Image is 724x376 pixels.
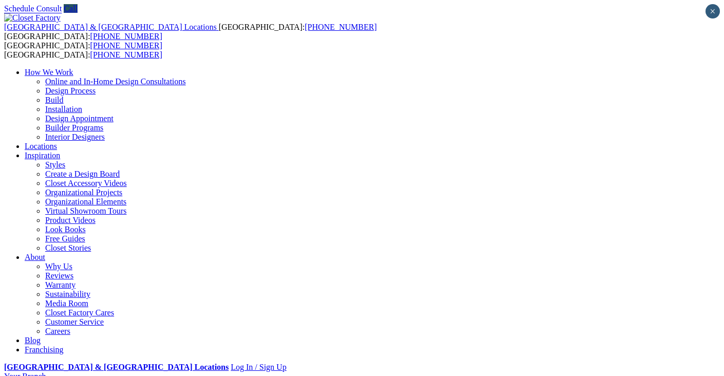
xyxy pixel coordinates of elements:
a: [GEOGRAPHIC_DATA] & [GEOGRAPHIC_DATA] Locations [4,23,219,31]
a: Build [45,96,64,104]
a: Online and In-Home Design Consultations [45,77,186,86]
a: Design Process [45,86,96,95]
a: Customer Service [45,317,104,326]
a: Closet Accessory Videos [45,179,127,187]
span: [GEOGRAPHIC_DATA] & [GEOGRAPHIC_DATA] Locations [4,23,217,31]
a: Careers [45,327,70,335]
a: Locations [25,142,57,151]
span: [GEOGRAPHIC_DATA]: [GEOGRAPHIC_DATA]: [4,41,162,59]
a: Closet Factory Cares [45,308,114,317]
a: Virtual Showroom Tours [45,206,127,215]
a: [GEOGRAPHIC_DATA] & [GEOGRAPHIC_DATA] Locations [4,363,228,371]
a: Create a Design Board [45,170,120,178]
a: Styles [45,160,65,169]
a: How We Work [25,68,73,77]
a: [PHONE_NUMBER] [90,41,162,50]
a: Closet Stories [45,243,91,252]
a: Installation [45,105,82,114]
a: About [25,253,45,261]
a: Organizational Elements [45,197,126,206]
a: Call [64,4,78,13]
a: Look Books [45,225,86,234]
a: Interior Designers [45,133,105,141]
a: Warranty [45,280,75,289]
a: Why Us [45,262,72,271]
a: [PHONE_NUMBER] [90,32,162,41]
a: Franchising [25,345,64,354]
a: Media Room [45,299,88,308]
a: Product Videos [45,216,96,224]
span: [GEOGRAPHIC_DATA]: [GEOGRAPHIC_DATA]: [4,23,377,41]
a: Sustainability [45,290,90,298]
a: Blog [25,336,41,345]
a: Schedule Consult [4,4,62,13]
img: Closet Factory [4,13,61,23]
a: Reviews [45,271,73,280]
button: Close [706,4,720,18]
a: Design Appointment [45,114,113,123]
a: Organizational Projects [45,188,122,197]
a: Log In / Sign Up [231,363,286,371]
a: [PHONE_NUMBER] [304,23,376,31]
a: Free Guides [45,234,85,243]
a: Builder Programs [45,123,103,132]
a: [PHONE_NUMBER] [90,50,162,59]
a: Inspiration [25,151,60,160]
